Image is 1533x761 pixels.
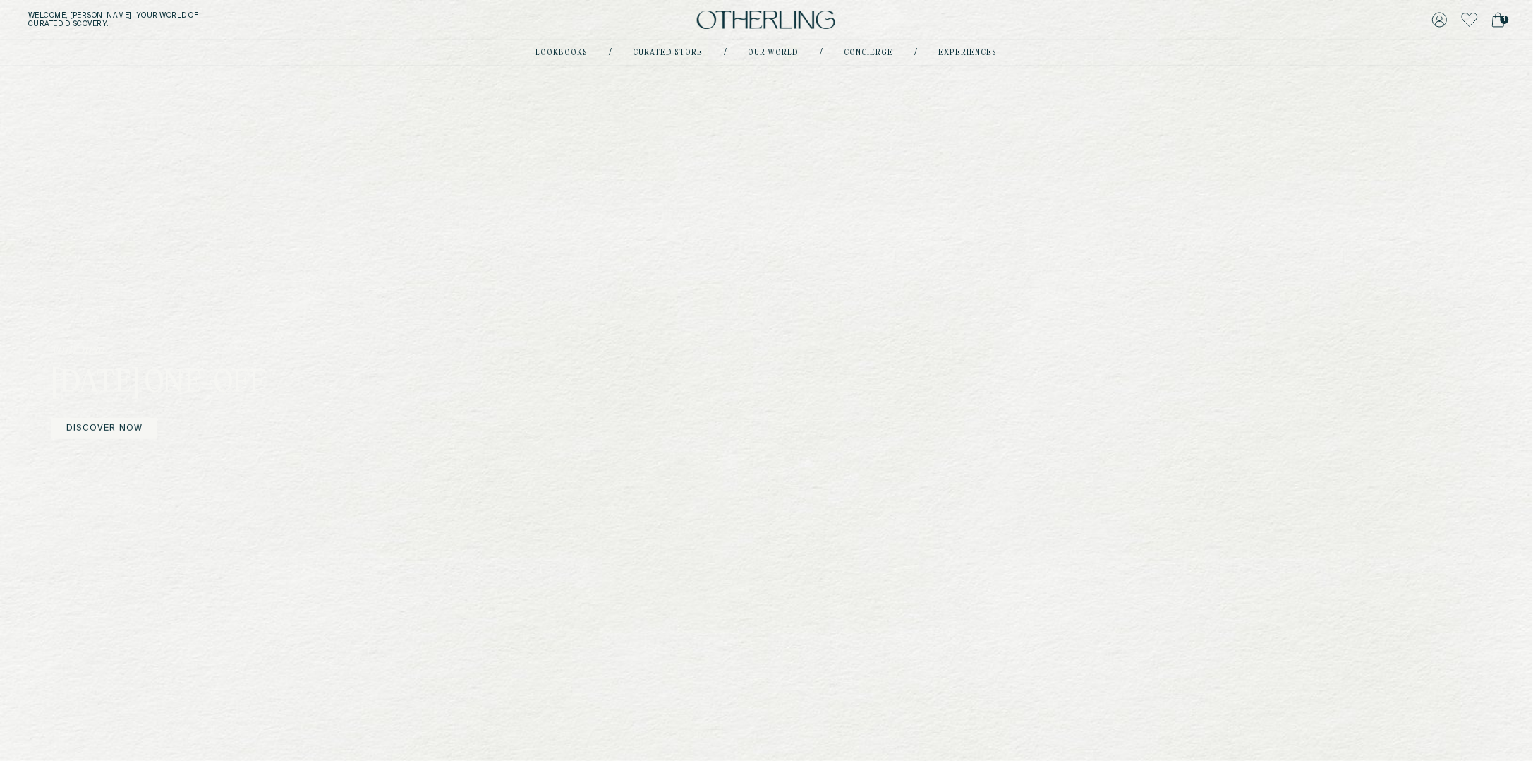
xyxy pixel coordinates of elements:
[749,49,799,56] a: Our world
[939,49,998,56] a: experiences
[844,49,894,56] a: concierge
[820,47,823,59] div: /
[610,47,612,59] div: /
[536,49,588,56] a: lookbooks
[51,366,425,402] h3: [DATE] One-off
[1492,10,1505,30] a: 1
[51,418,157,439] a: DISCOVER NOW
[634,49,703,56] a: Curated store
[1501,16,1509,24] span: 1
[28,11,471,28] h5: Welcome, [PERSON_NAME] . Your world of curated discovery.
[725,47,727,59] div: /
[915,47,918,59] div: /
[51,340,425,360] p: your new
[697,11,835,30] img: logo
